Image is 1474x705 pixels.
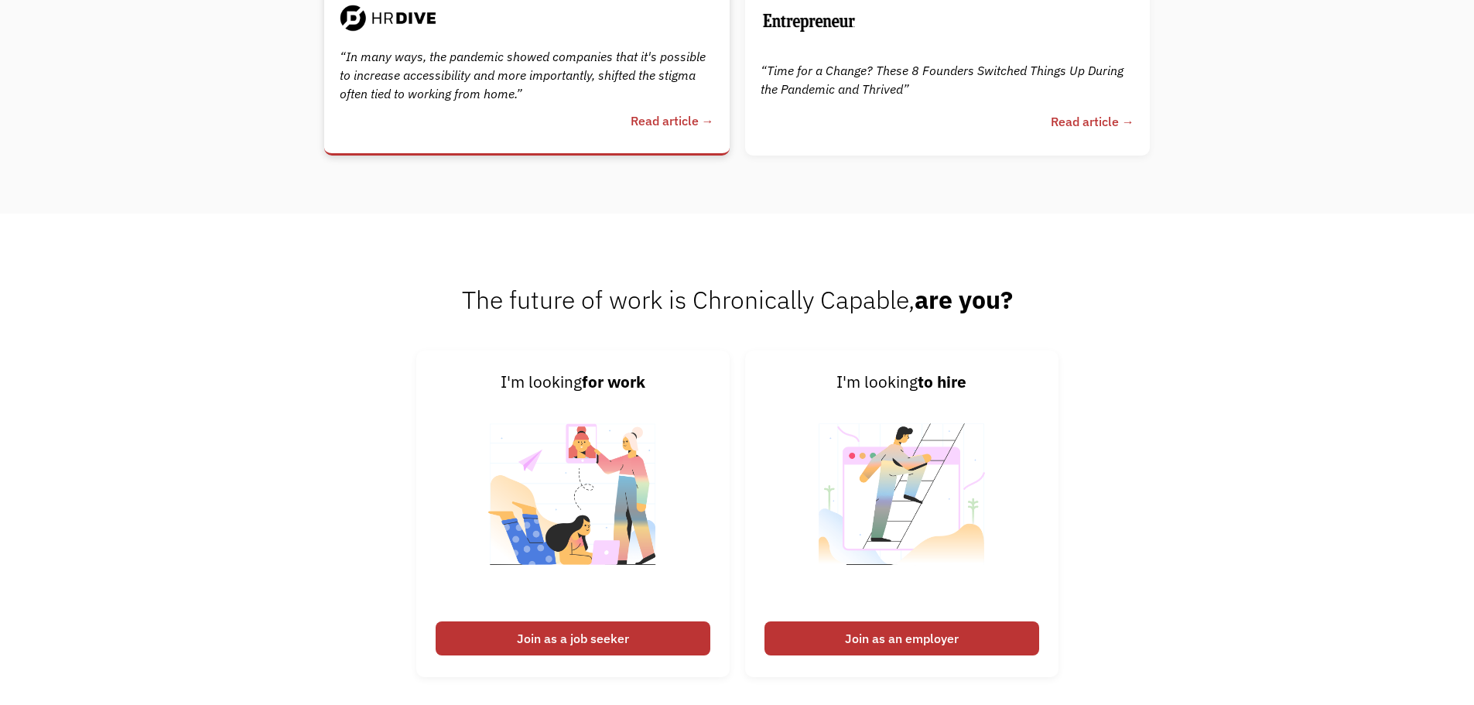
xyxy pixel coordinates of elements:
[631,111,714,130] div: Read article →
[340,47,713,104] div: “In many ways, the pandemic showed companies that it's possible to increase accessibility and mor...
[436,621,710,655] div: Join as a job seeker
[416,351,730,677] a: I'm lookingfor workJoin as a job seeker
[745,351,1058,677] a: I'm lookingto hireJoin as an employer
[477,395,669,614] img: Illustrated image of people looking for work
[1051,112,1134,131] div: Read article →
[915,283,1013,316] strong: are you?
[761,61,1134,99] div: “Time for a Change? These 8 Founders Switched Things Up During the Pandemic and Thrived”
[582,371,645,392] strong: for work
[764,621,1039,655] div: Join as an employer
[805,395,998,614] img: Illustrated image of someone looking to hire
[764,370,1039,395] div: I'm looking
[436,370,710,395] div: I'm looking
[462,283,1013,316] span: The future of work is Chronically Capable,
[918,371,966,392] strong: to hire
